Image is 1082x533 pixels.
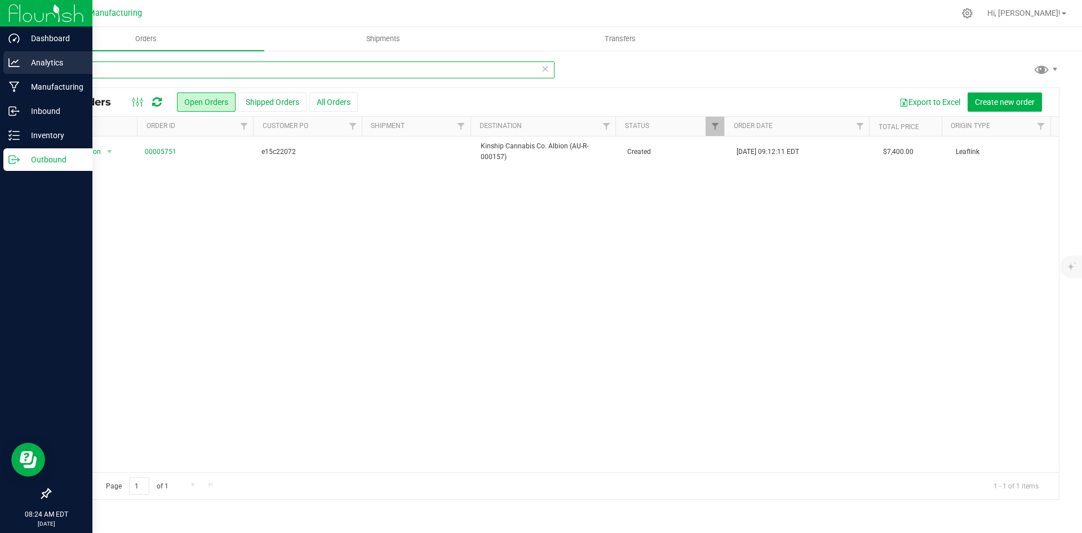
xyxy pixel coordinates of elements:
button: Shipped Orders [238,92,307,112]
div: Actions [59,123,133,131]
span: Shipments [351,34,415,44]
a: Transfers [502,27,739,51]
p: Analytics [20,56,87,69]
a: Filter [850,117,869,136]
p: [DATE] [5,519,87,528]
inline-svg: Inbound [8,105,20,117]
button: Export to Excel [892,92,968,112]
span: Transfers [589,34,651,44]
a: Status [625,122,649,130]
p: Outbound [20,153,87,166]
span: Hi, [PERSON_NAME]! [987,8,1061,17]
a: Origin Type [951,122,990,130]
inline-svg: Manufacturing [8,81,20,92]
a: Orders [27,27,264,51]
p: Dashboard [20,32,87,45]
inline-svg: Inventory [8,130,20,141]
a: Filter [706,117,724,136]
a: Destination [480,122,522,130]
span: Manufacturing [88,8,142,18]
span: Created [627,147,724,157]
span: Create new order [975,98,1035,107]
span: Orders [120,34,172,44]
a: Shipment [371,122,405,130]
a: Shipments [264,27,502,51]
span: 1 - 1 of 1 items [985,477,1048,494]
span: Page of 1 [96,477,178,495]
a: Filter [452,117,471,136]
span: $7,400.00 [883,147,914,157]
p: Inventory [20,129,87,142]
a: Total Price [879,123,919,131]
span: Clear [541,61,549,76]
button: All Orders [309,92,358,112]
span: select [103,144,117,160]
inline-svg: Outbound [8,154,20,165]
input: 1 [129,477,149,495]
a: Order Date [734,122,773,130]
p: 08:24 AM EDT [5,509,87,519]
a: Order ID [147,122,175,130]
p: Inbound [20,104,87,118]
a: Customer PO [263,122,308,130]
span: Kinship Cannabis Co. Albion (AU-R-000157) [481,141,613,162]
div: Manage settings [960,8,974,19]
a: Filter [343,117,362,136]
iframe: Resource center [11,443,45,477]
inline-svg: Analytics [8,57,20,68]
button: Open Orders [177,92,236,112]
a: Filter [1032,117,1050,136]
p: Manufacturing [20,80,87,94]
a: Filter [234,117,253,136]
span: e15c22072 [261,147,358,157]
span: Leaflink [956,147,1052,157]
inline-svg: Dashboard [8,33,20,44]
a: Filter [597,117,615,136]
span: [DATE] 09:12:11 EDT [737,147,799,157]
button: Create new order [968,92,1042,112]
input: Search Order ID, Destination, Customer PO... [50,61,555,78]
a: 00005751 [145,147,176,157]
